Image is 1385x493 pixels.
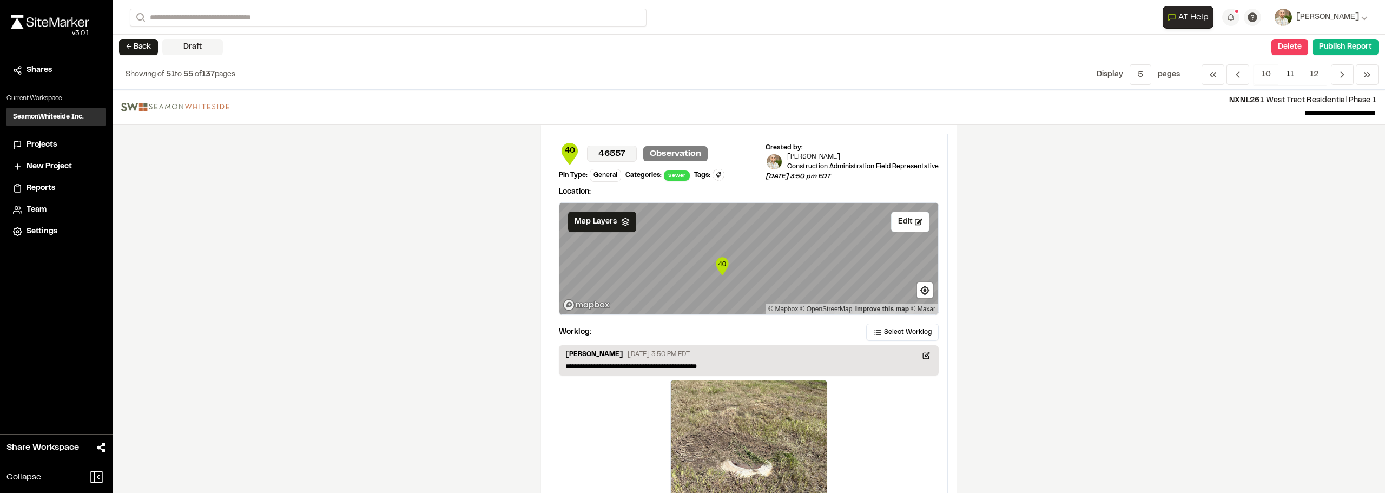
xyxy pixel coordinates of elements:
[664,170,690,181] span: Sewer
[559,170,588,180] div: Pin Type:
[787,162,939,172] p: Construction Administration Field Representative
[1275,9,1368,26] button: [PERSON_NAME]
[694,170,710,180] div: Tags:
[27,204,47,216] span: Team
[559,186,939,198] p: Location:
[1097,69,1123,81] p: Display
[121,103,229,111] img: file
[238,95,1376,107] p: West Tract Residential Phase 1
[166,71,175,78] span: 51
[11,15,89,29] img: rebrand.png
[575,216,617,228] span: Map Layers
[559,203,938,314] canvas: Map
[1313,39,1379,55] button: Publish Report
[1302,64,1327,85] span: 12
[643,146,708,161] p: Observation
[891,212,929,232] button: Edit
[13,64,100,76] a: Shares
[1202,64,1379,85] nav: Navigation
[126,71,166,78] span: Showing of
[27,139,57,151] span: Projects
[625,170,662,180] div: Categories:
[866,324,939,341] button: Select Worklog
[911,305,935,313] a: Maxar
[11,29,89,38] div: Oh geez...please don't...
[130,9,149,27] button: Search
[1158,69,1180,81] p: page s
[587,146,637,162] p: 46557
[917,282,933,298] button: Find my location
[13,204,100,216] a: Team
[1271,39,1308,55] button: Delete
[766,172,939,181] p: [DATE] 3:50 pm EDT
[1130,64,1151,85] button: 5
[800,305,853,313] a: OpenStreetMap
[718,260,726,268] text: 40
[183,71,193,78] span: 55
[27,226,57,238] span: Settings
[559,326,591,338] p: Worklog:
[1163,6,1213,29] button: Open AI Assistant
[714,255,730,277] div: Map marker
[13,112,84,122] h3: SeamonWhiteside Inc.
[768,305,798,313] a: Mapbox
[766,143,939,153] div: Created by:
[1163,6,1218,29] div: Open AI Assistant
[1275,9,1292,26] img: User
[27,182,55,194] span: Reports
[6,471,41,484] span: Collapse
[13,161,100,173] a: New Project
[565,350,623,361] p: [PERSON_NAME]
[1254,64,1279,85] span: 10
[6,441,79,454] span: Share Workspace
[590,169,621,182] div: General
[787,153,939,162] p: [PERSON_NAME]
[884,327,932,337] span: Select Worklog
[628,350,690,359] p: [DATE] 3:50 PM EDT
[1229,97,1264,104] span: NXNL261
[27,64,52,76] span: Shares
[13,182,100,194] a: Reports
[27,161,72,173] span: New Project
[119,39,158,55] button: ← Back
[13,139,100,151] a: Projects
[563,299,610,311] a: Mapbox logo
[13,226,100,238] a: Settings
[1278,64,1302,85] span: 11
[126,69,235,81] p: to of pages
[1178,11,1209,24] span: AI Help
[162,39,223,55] div: Draft
[1296,11,1359,23] span: [PERSON_NAME]
[559,145,581,157] span: 40
[713,169,724,181] button: Edit Tags
[855,305,909,313] a: Map feedback
[202,71,215,78] span: 137
[6,94,106,103] p: Current Workspace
